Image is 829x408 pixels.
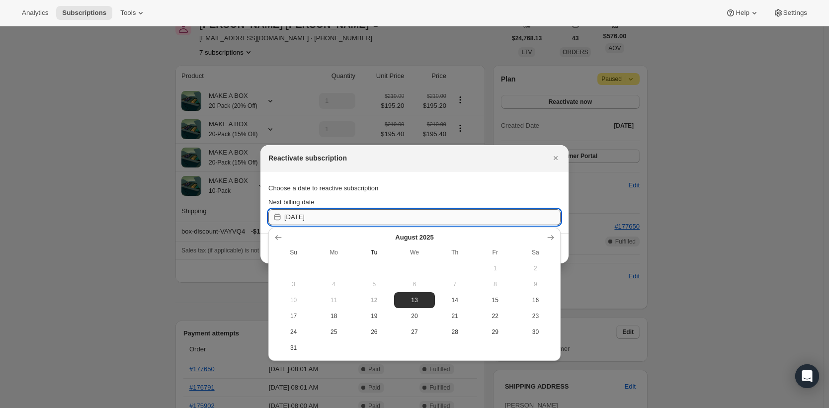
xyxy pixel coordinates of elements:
span: Fr [479,248,511,256]
span: Analytics [22,9,48,17]
span: 15 [479,296,511,304]
span: Subscriptions [62,9,106,17]
button: Today Tuesday August 12 2025 [354,292,394,308]
span: 12 [358,296,390,304]
th: Thursday [435,245,475,260]
span: 18 [318,312,350,320]
button: Thursday August 21 2025 [435,308,475,324]
th: Monday [314,245,354,260]
span: Help [736,9,749,17]
button: Tuesday August 26 2025 [354,324,394,340]
button: Saturday August 16 2025 [515,292,556,308]
span: Su [277,248,310,256]
button: Tuesday August 5 2025 [354,276,394,292]
span: 11 [318,296,350,304]
span: 13 [398,296,430,304]
span: 8 [479,280,511,288]
button: Sunday August 3 2025 [273,276,314,292]
span: We [398,248,430,256]
span: 23 [519,312,552,320]
span: 27 [398,328,430,336]
span: 26 [358,328,390,336]
span: 9 [519,280,552,288]
button: Thursday August 7 2025 [435,276,475,292]
button: Show next month, September 2025 [544,231,558,245]
button: Help [720,6,765,20]
span: Tools [120,9,136,17]
button: Show previous month, July 2025 [271,231,285,245]
span: 22 [479,312,511,320]
button: Wednesday August 13 2025 [394,292,434,308]
button: Saturday August 23 2025 [515,308,556,324]
span: 14 [439,296,471,304]
button: Monday August 18 2025 [314,308,354,324]
div: Open Intercom Messenger [795,364,819,388]
span: 24 [277,328,310,336]
span: 1 [479,264,511,272]
button: Friday August 29 2025 [475,324,515,340]
button: Settings [767,6,813,20]
span: 17 [277,312,310,320]
button: Subscriptions [56,6,112,20]
button: Friday August 8 2025 [475,276,515,292]
h2: Reactivate subscription [268,153,347,163]
button: Monday August 11 2025 [314,292,354,308]
span: 28 [439,328,471,336]
button: Saturday August 30 2025 [515,324,556,340]
span: 31 [277,344,310,352]
span: 20 [398,312,430,320]
th: Wednesday [394,245,434,260]
span: 10 [277,296,310,304]
span: Mo [318,248,350,256]
span: 29 [479,328,511,336]
button: Friday August 22 2025 [475,308,515,324]
span: 5 [358,280,390,288]
div: Choose a date to reactive subscription [268,179,561,197]
span: 30 [519,328,552,336]
button: Monday August 4 2025 [314,276,354,292]
span: 16 [519,296,552,304]
button: Monday August 25 2025 [314,324,354,340]
span: 4 [318,280,350,288]
span: Tu [358,248,390,256]
span: 25 [318,328,350,336]
span: Settings [783,9,807,17]
button: Saturday August 9 2025 [515,276,556,292]
span: Sa [519,248,552,256]
button: Sunday August 31 2025 [273,340,314,356]
th: Sunday [273,245,314,260]
th: Tuesday [354,245,394,260]
th: Saturday [515,245,556,260]
button: Sunday August 10 2025 [273,292,314,308]
span: 3 [277,280,310,288]
button: Sunday August 24 2025 [273,324,314,340]
button: Saturday August 2 2025 [515,260,556,276]
button: Wednesday August 20 2025 [394,308,434,324]
span: 6 [398,280,430,288]
button: Friday August 15 2025 [475,292,515,308]
button: Friday August 1 2025 [475,260,515,276]
button: Thursday August 14 2025 [435,292,475,308]
button: Tools [114,6,152,20]
button: Close [549,151,563,165]
span: 21 [439,312,471,320]
button: Thursday August 28 2025 [435,324,475,340]
button: Wednesday August 6 2025 [394,276,434,292]
th: Friday [475,245,515,260]
button: Sunday August 17 2025 [273,308,314,324]
button: Analytics [16,6,54,20]
span: Th [439,248,471,256]
span: 7 [439,280,471,288]
span: 19 [358,312,390,320]
button: Tuesday August 19 2025 [354,308,394,324]
span: 2 [519,264,552,272]
span: Next billing date [268,198,315,206]
button: Wednesday August 27 2025 [394,324,434,340]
